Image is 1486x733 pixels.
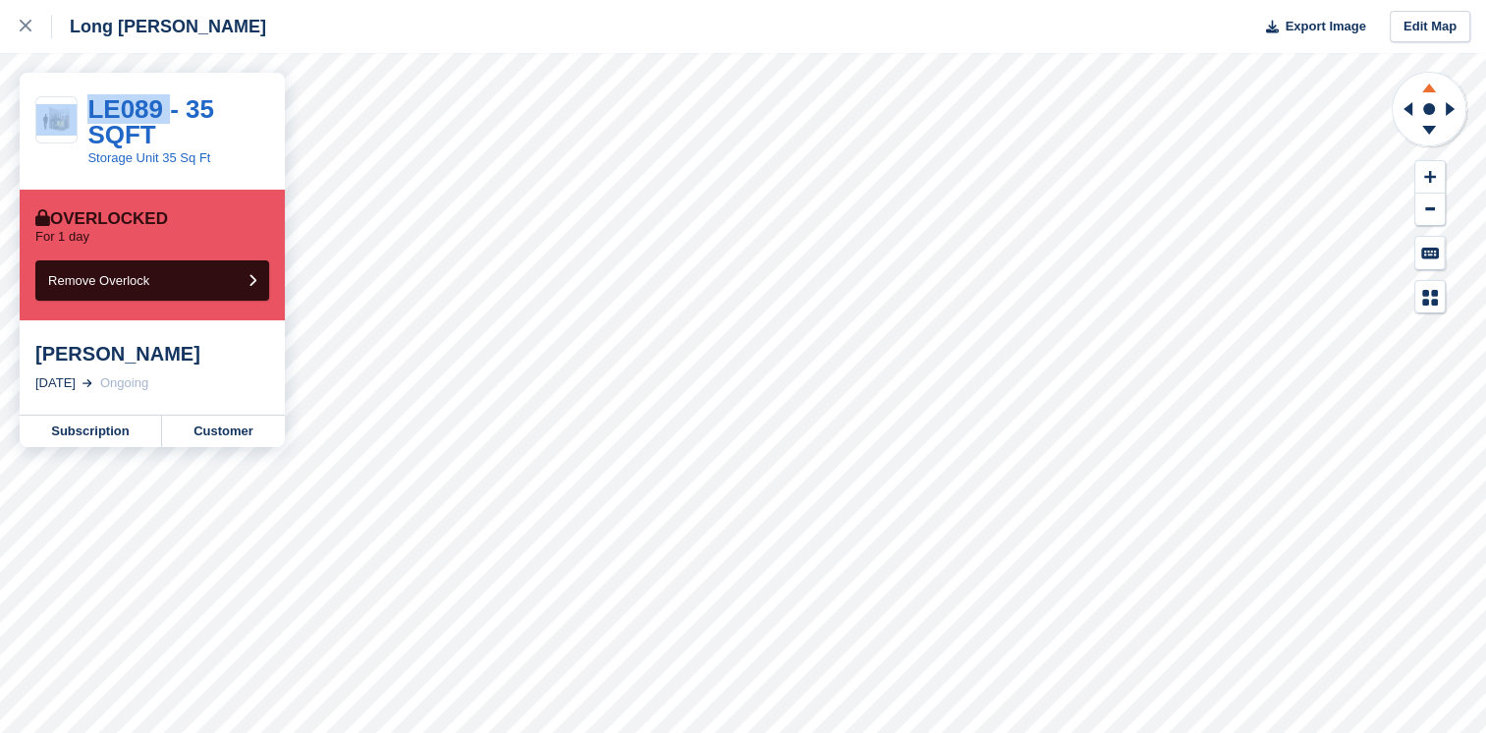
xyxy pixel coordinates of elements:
a: Storage Unit 35 Sq Ft [87,150,210,165]
div: Overlocked [35,209,168,229]
img: arrow-right-light-icn-cde0832a797a2874e46488d9cf13f60e5c3a73dbe684e267c42b8395dfbc2abf.svg [83,379,92,387]
div: Ongoing [100,373,148,393]
a: Edit Map [1390,11,1470,43]
div: [DATE] [35,373,76,393]
button: Remove Overlock [35,260,269,301]
button: Map Legend [1415,281,1445,313]
button: Zoom In [1415,161,1445,194]
a: Subscription [20,416,162,447]
div: [PERSON_NAME] [35,342,269,366]
span: Remove Overlock [48,273,149,288]
button: Keyboard Shortcuts [1415,237,1445,269]
a: LE089 - 35 SQFT [87,94,214,149]
span: Export Image [1285,17,1365,36]
div: Long [PERSON_NAME] [52,15,266,38]
p: For 1 day [35,229,89,245]
button: Export Image [1254,11,1366,43]
a: Customer [162,416,285,447]
button: Zoom Out [1415,194,1445,226]
img: 35-sqft-unit.jpg [36,104,77,135]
